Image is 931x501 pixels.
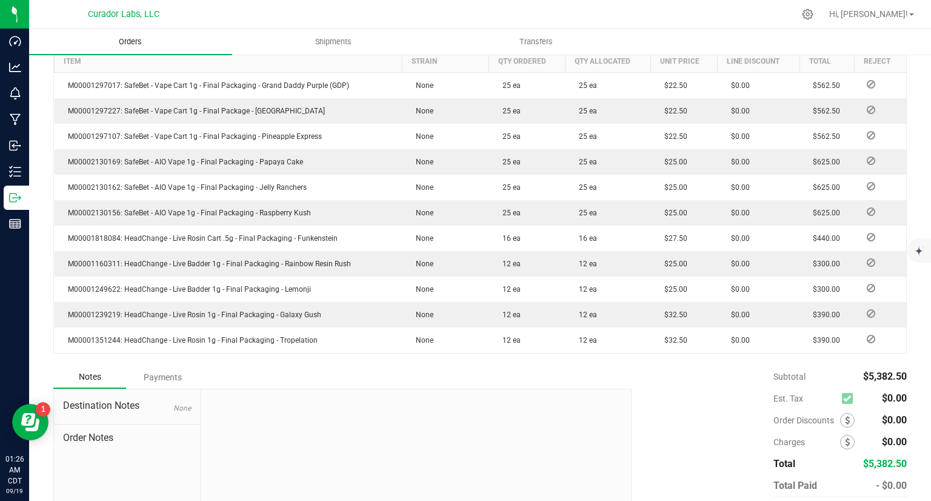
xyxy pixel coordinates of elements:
span: Calculate excise tax [842,391,858,407]
span: 12 ea [573,311,597,319]
span: $0.00 [725,209,750,217]
span: None [410,234,433,243]
span: Reject Inventory [862,234,880,241]
span: M00001249622: HeadChange - Live Badder 1g - Final Packaging - Lemonji [62,285,311,294]
span: 12 ea [573,285,597,294]
span: $0.00 [725,158,750,166]
span: 12 ea [496,260,521,268]
span: Total Paid [773,480,817,491]
span: Hi, [PERSON_NAME]! [829,9,908,19]
p: 01:26 AM CDT [5,454,24,486]
a: Shipments [232,29,435,55]
span: 12 ea [573,260,597,268]
span: 25 ea [573,81,597,90]
span: $625.00 [807,158,840,166]
span: $0.00 [882,392,907,404]
span: Reject Inventory [862,335,880,343]
span: 25 ea [496,132,521,141]
span: $32.50 [658,311,687,319]
inline-svg: Reports [9,218,21,230]
span: $0.00 [725,183,750,192]
span: $562.50 [807,107,840,115]
div: Payments [126,366,199,388]
a: Orders [29,29,232,55]
span: $5,382.50 [863,458,907,469]
inline-svg: Inbound [9,140,21,152]
span: Reject Inventory [862,310,880,317]
span: 25 ea [496,183,521,192]
span: None [410,107,433,115]
span: $0.00 [882,436,907,448]
span: $22.50 [658,132,687,141]
inline-svg: Manufacturing [9,113,21,126]
span: Reject Inventory [862,157,880,164]
span: $300.00 [807,285,840,294]
span: M00001351244: HeadChange - Live Rosin 1g - Final Packaging - Tropelation [62,336,318,345]
span: 25 ea [496,209,521,217]
span: 25 ea [496,81,521,90]
span: 12 ea [573,336,597,345]
span: 25 ea [573,132,597,141]
inline-svg: Monitoring [9,87,21,99]
inline-svg: Outbound [9,192,21,204]
span: Reject Inventory [862,132,880,139]
a: Transfers [435,29,638,55]
span: $0.00 [725,260,750,268]
span: Charges [773,437,840,447]
span: 25 ea [573,183,597,192]
span: Curador Labs, LLC [88,9,159,19]
span: $0.00 [725,234,750,243]
span: None [410,336,433,345]
inline-svg: Dashboard [9,35,21,47]
span: M00001297227: SafeBet - Vape Cart 1g - Final Package - [GEOGRAPHIC_DATA] [62,107,325,115]
span: $440.00 [807,234,840,243]
span: None [410,209,433,217]
span: $625.00 [807,183,840,192]
span: M00001239219: HeadChange - Live Rosin 1g - Final Packaging - Galaxy Gush [62,311,321,319]
span: $22.50 [658,81,687,90]
span: $0.00 [725,107,750,115]
span: $562.50 [807,132,840,141]
span: Reject Inventory [862,284,880,292]
span: Reject Inventory [862,183,880,190]
span: $0.00 [725,81,750,90]
span: M00002130169: SafeBet - AIO Vape 1g - Final Packaging - Papaya Cake [62,158,303,166]
span: 16 ea [496,234,521,243]
span: $27.50 [658,234,687,243]
span: M00001297017: SafeBet - Vape Cart 1g - Final Packaging - Grand Daddy Purple (GDP) [62,81,349,90]
span: 12 ea [496,311,521,319]
span: 25 ea [573,158,597,166]
span: $25.00 [658,209,687,217]
th: Qty Ordered [489,50,566,73]
span: $390.00 [807,311,840,319]
span: Destination Notes [63,398,191,413]
iframe: Resource center [12,404,48,440]
span: None [410,158,433,166]
span: $0.00 [882,414,907,426]
p: 09/19 [5,486,24,496]
span: $625.00 [807,209,840,217]
span: $25.00 [658,285,687,294]
span: M00001160311: HeadChange - Live Badder 1g - Final Packaging - Rainbow Resin Rush [62,260,351,268]
span: M00002130162: SafeBet - AIO Vape 1g - Final Packaging - Jelly Ranchers [62,183,307,192]
span: $5,382.50 [863,371,907,382]
span: - $0.00 [876,480,907,491]
span: 16 ea [573,234,597,243]
span: 12 ea [496,285,521,294]
span: Orders [102,36,158,47]
span: None [410,285,433,294]
span: $25.00 [658,158,687,166]
span: $0.00 [725,336,750,345]
span: None [173,404,191,412]
span: $25.00 [658,260,687,268]
span: None [410,81,433,90]
span: Reject Inventory [862,106,880,113]
iframe: Resource center unread badge [36,402,50,417]
span: Reject Inventory [862,259,880,266]
inline-svg: Inventory [9,166,21,178]
span: $0.00 [725,311,750,319]
span: Reject Inventory [862,208,880,215]
span: Total [773,458,795,469]
span: Est. Tax [773,394,837,403]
